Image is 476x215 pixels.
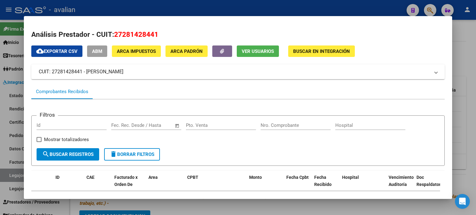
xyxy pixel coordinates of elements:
[312,171,340,198] datatable-header-cell: Fecha Recibido
[37,111,58,119] h3: Filtros
[146,171,185,198] datatable-header-cell: Area
[414,171,451,198] datatable-header-cell: Doc Respaldatoria
[44,136,89,143] span: Mostrar totalizadores
[36,88,88,95] div: Comprobantes Recibidos
[36,47,44,55] mat-icon: cloud_download
[174,122,181,129] button: Open calendar
[389,175,414,187] span: Vencimiento Auditoría
[416,175,444,187] span: Doc Respaldatoria
[114,30,158,38] span: 27281428441
[284,171,312,198] datatable-header-cell: Fecha Cpbt
[110,150,117,158] mat-icon: delete
[386,171,414,198] datatable-header-cell: Vencimiento Auditoría
[42,152,94,157] span: Buscar Registros
[286,175,309,180] span: Fecha Cpbt
[117,49,156,54] span: ARCA Impuestos
[31,29,445,40] h2: Análisis Prestador - CUIT:
[455,194,470,209] div: Open Intercom Messenger
[31,45,82,57] button: Exportar CSV
[86,175,95,180] span: CAE
[293,49,350,54] span: Buscar en Integración
[31,64,445,79] mat-expansion-panel-header: CUIT: 27281428441 - [PERSON_NAME]
[288,45,355,57] button: Buscar en Integración
[249,175,262,180] span: Monto
[148,175,158,180] span: Area
[242,49,274,54] span: Ver Usuarios
[111,123,136,128] input: Fecha inicio
[112,171,146,198] datatable-header-cell: Facturado x Orden De
[187,175,198,180] span: CPBT
[342,175,359,180] span: Hospital
[247,171,284,198] datatable-header-cell: Monto
[87,45,107,57] button: ABM
[39,68,430,75] mat-panel-title: CUIT: 27281428441 - [PERSON_NAME]
[104,148,160,161] button: Borrar Filtros
[42,150,50,158] mat-icon: search
[55,175,59,180] span: ID
[37,148,99,161] button: Buscar Registros
[340,171,386,198] datatable-header-cell: Hospital
[92,49,102,54] span: ABM
[84,171,112,198] datatable-header-cell: CAE
[314,175,332,187] span: Fecha Recibido
[185,171,247,198] datatable-header-cell: CPBT
[110,152,154,157] span: Borrar Filtros
[165,45,208,57] button: ARCA Padrón
[112,45,161,57] button: ARCA Impuestos
[170,49,203,54] span: ARCA Padrón
[53,171,84,198] datatable-header-cell: ID
[142,123,172,128] input: Fecha fin
[114,175,138,187] span: Facturado x Orden De
[237,45,279,57] button: Ver Usuarios
[36,49,77,54] span: Exportar CSV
